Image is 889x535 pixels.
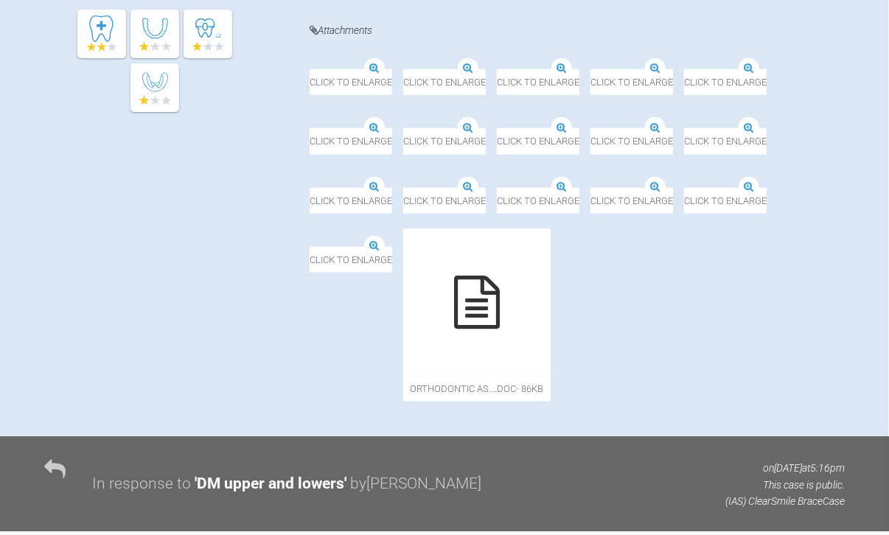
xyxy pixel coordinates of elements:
[684,128,767,154] span: Click to enlarge
[497,69,579,95] span: Click to enlarge
[590,128,673,154] span: Click to enlarge
[725,477,845,493] p: This case is public.
[350,472,481,497] div: by [PERSON_NAME]
[310,21,845,40] h4: Attachments
[684,188,767,214] span: Click to enlarge
[92,472,191,497] div: In response to
[403,376,551,402] span: orthodontic As….doc - 86KB
[725,493,845,509] p: (IAS) ClearSmile Brace Case
[310,188,392,214] span: Click to enlarge
[497,188,579,214] span: Click to enlarge
[195,472,346,497] div: ' DM upper and lowers '
[403,188,486,214] span: Click to enlarge
[403,69,486,95] span: Click to enlarge
[590,188,673,214] span: Click to enlarge
[590,69,673,95] span: Click to enlarge
[684,69,767,95] span: Click to enlarge
[310,128,392,154] span: Click to enlarge
[310,69,392,95] span: Click to enlarge
[725,460,845,476] p: on [DATE] at 5:16pm
[497,128,579,154] span: Click to enlarge
[310,247,392,273] span: Click to enlarge
[403,128,486,154] span: Click to enlarge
